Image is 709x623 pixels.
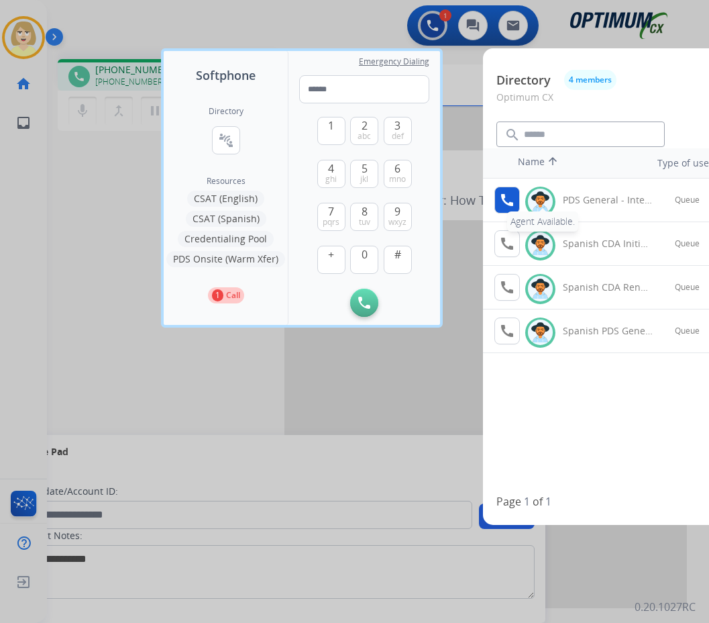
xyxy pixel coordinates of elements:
span: Queue [675,326,700,336]
img: avatar [531,235,550,256]
mat-icon: connect_without_contact [218,132,234,148]
p: Page [496,493,521,510]
mat-icon: call [499,236,515,252]
span: Softphone [196,66,256,85]
img: avatar [531,322,550,343]
span: 0 [362,246,368,262]
div: Spanish CDA Renewal General - Internal [563,281,653,294]
h2: Directory [209,106,243,117]
span: tuv [359,217,370,228]
button: 6mno [384,160,412,188]
span: 9 [394,203,400,220]
span: 4 [328,160,334,177]
p: Call [226,289,240,301]
p: 1 [212,289,223,301]
div: Spanish CDA Initial General - Internal [563,237,653,250]
button: 1 [317,117,345,145]
span: wxyz [388,217,406,228]
span: Queue [675,195,700,205]
img: avatar [531,279,550,299]
span: # [394,246,401,262]
span: 2 [362,117,368,134]
button: 1Call [208,287,244,303]
p: Directory [496,71,551,89]
div: Spanish PDS General - Internal [563,324,653,338]
mat-icon: call [499,323,515,339]
span: 1 [328,117,334,134]
p: 0.20.1027RC [635,599,696,615]
span: Queue [675,282,700,293]
mat-icon: call [499,279,515,295]
button: Agent Available. [494,187,520,213]
button: 0 [350,246,378,274]
th: Name [511,148,632,178]
button: CSAT (Spanish) [186,211,266,227]
button: 8tuv [350,203,378,231]
span: Emergency Dialing [359,56,429,67]
button: 2abc [350,117,378,145]
span: abc [358,131,371,142]
span: 7 [328,203,334,220]
button: PDS Onsite (Warm Xfer) [166,251,285,267]
span: mno [389,174,406,185]
button: 4 members [564,70,616,90]
span: def [392,131,404,142]
div: Agent Available. [507,211,578,232]
span: 3 [394,117,400,134]
p: of [533,493,543,510]
button: + [317,246,345,274]
button: 7pqrs [317,203,345,231]
img: avatar [531,191,550,212]
button: 9wxyz [384,203,412,231]
button: CSAT (English) [187,191,264,207]
div: PDS General - Internal [563,193,653,207]
button: Credentialing Pool [178,231,274,247]
button: # [384,246,412,274]
mat-icon: search [504,127,521,143]
img: call-button [358,297,370,309]
span: 5 [362,160,368,177]
button: 3def [384,117,412,145]
button: 5jkl [350,160,378,188]
mat-icon: call [499,192,515,208]
mat-icon: arrow_upward [545,155,561,171]
span: + [328,246,334,262]
span: Resources [207,176,246,187]
span: ghi [325,174,337,185]
button: 4ghi [317,160,345,188]
span: pqrs [323,217,339,228]
span: 8 [362,203,368,220]
span: jkl [360,174,368,185]
span: Queue [675,238,700,249]
span: 6 [394,160,400,177]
